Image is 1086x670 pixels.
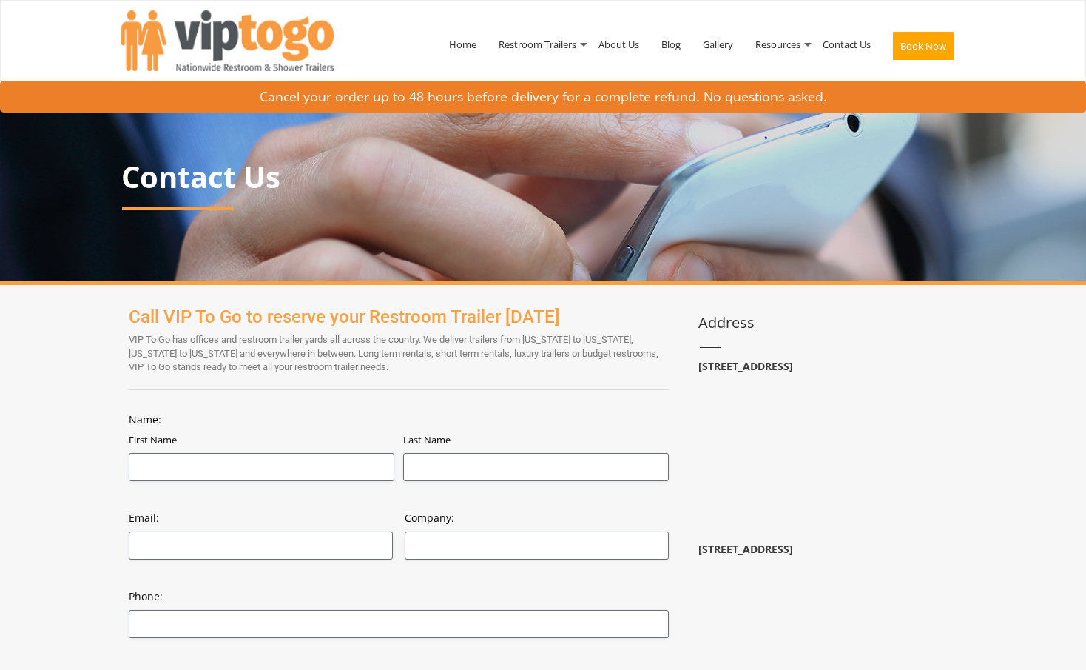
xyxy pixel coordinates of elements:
[129,307,669,375] div: VIP To Go has offices and restroom trailer yards all across the country. We deliver trailers from...
[812,6,882,83] a: Contact Us
[121,161,965,193] p: Contact Us
[129,307,669,326] h1: Call VIP To Go to reserve your Restroom Trailer [DATE]
[438,6,488,83] a: Home
[893,32,954,60] button: Book Now
[129,511,393,526] label: Email:
[129,412,161,427] legend: Name:
[698,315,965,331] h3: Address
[587,6,650,83] a: About Us
[405,511,669,526] label: Company:
[692,6,744,83] a: Gallery
[744,6,812,83] a: Resources
[698,542,793,556] b: [STREET_ADDRESS]
[403,433,669,447] label: Last Name
[121,10,334,71] img: VIPTOGO
[129,589,669,604] label: Phone:
[698,359,793,373] b: [STREET_ADDRESS]
[650,6,692,83] a: Blog
[129,433,394,447] label: First Name
[488,6,587,83] a: Restroom Trailers
[882,6,965,92] a: Book Now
